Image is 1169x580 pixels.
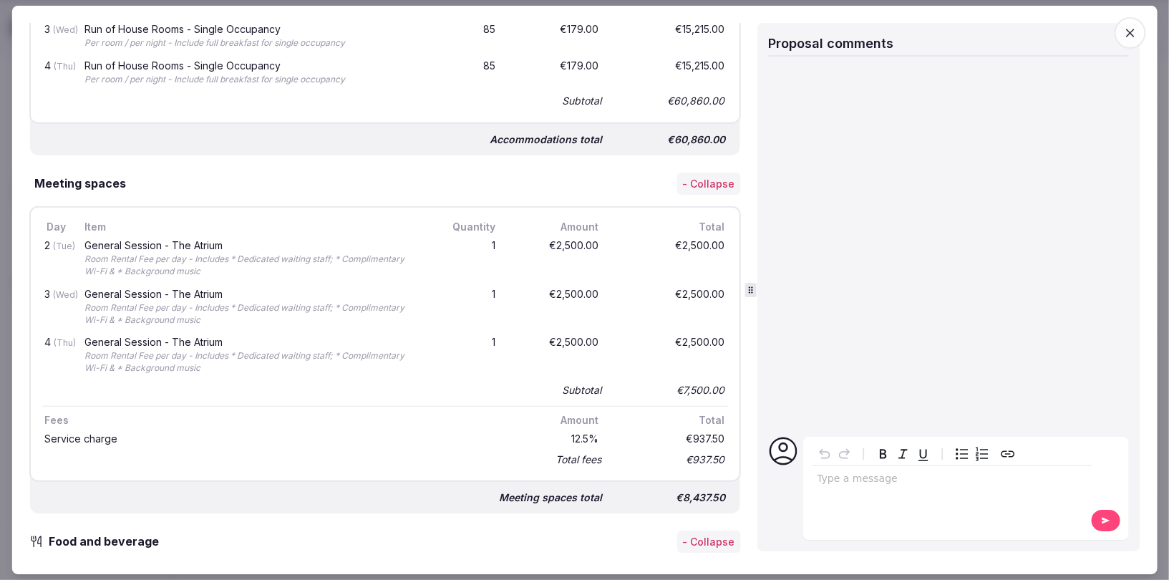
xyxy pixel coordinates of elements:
button: - Collapse [676,173,740,195]
div: Per room / per night - Include full breakfast for single occupancy [84,74,415,86]
div: Service charge [44,434,495,444]
div: Day [42,219,70,235]
div: toggle group [951,444,991,464]
div: €15,215.00 [613,58,727,89]
div: Run of House Rooms - Single Occupancy [84,61,415,71]
span: (Tue) [53,241,75,251]
div: €179.00 [510,58,601,89]
button: Create link [997,444,1017,464]
div: Total fees [556,453,601,467]
button: Bulleted list [951,444,971,464]
div: Total [613,412,727,428]
div: Room Rental Fee per day - Includes * Dedicated waiting staff; * Complimentary Wi-Fi & * Backgroun... [84,350,415,374]
div: Room Rental Fee per day - Includes * Dedicated waiting staff; * Complimentary Wi-Fi & * Backgroun... [84,253,415,278]
div: Meeting spaces total [499,490,602,505]
div: €7,500.00 [613,380,727,400]
div: €8,437.50 [613,488,728,508]
div: Room Rental Fee per day - Includes * Dedicated waiting staff; * Complimentary Wi-Fi & * Backgroun... [84,302,415,327]
button: - Collapse [676,531,740,554]
div: 1 [430,238,498,281]
span: (Thu) [54,337,76,348]
div: 85 [430,21,498,52]
h3: Food and beverage [43,533,173,551]
div: Quantity [430,219,498,235]
button: Underline [913,444,933,464]
div: 1 [430,334,498,377]
div: editable markdown [811,466,1091,495]
div: General Session - The Atrium [84,337,415,347]
div: 4 [42,58,70,89]
span: (Wed) [53,24,78,35]
div: Subtotal [562,383,601,397]
div: Total [613,219,727,235]
div: Amount [510,412,601,428]
div: Accommodations total [490,132,602,147]
div: General Session - The Atrium [84,289,415,299]
button: Numbered list [971,444,991,464]
div: €2,500.00 [510,286,601,329]
div: €2,500.00 [510,334,601,377]
div: €2,500.00 [613,286,727,329]
div: Subtotal [562,94,601,108]
div: Fees [42,412,498,428]
div: 4 [42,334,70,377]
div: €60,860.00 [613,91,727,111]
div: €179.00 [510,21,601,52]
div: Amount [510,219,601,235]
button: Bold [873,444,893,464]
div: €937.50 [613,450,727,470]
div: Per room / per night - Include full breakfast for single occupancy [84,37,415,49]
div: 3 [42,286,70,329]
div: 85 [430,58,498,89]
div: €60,860.00 [613,130,728,150]
div: €937.50 [613,431,727,447]
span: (Thu) [54,61,76,72]
div: Run of House Rooms - Single Occupancy [84,24,415,34]
div: General Session - The Atrium [84,241,415,251]
div: €2,500.00 [613,238,727,281]
div: €2,500.00 [510,238,601,281]
div: 3 [42,21,70,52]
span: (Wed) [53,289,78,300]
div: 1 [430,286,498,329]
div: €2,500.00 [613,334,727,377]
div: €15,215.00 [613,21,727,52]
div: 12.5 % [510,431,601,447]
div: Item [82,219,418,235]
div: 2 [42,238,70,281]
span: Proposal comments [768,36,893,51]
h3: Meeting spaces [29,175,126,192]
button: Italic [893,444,913,464]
